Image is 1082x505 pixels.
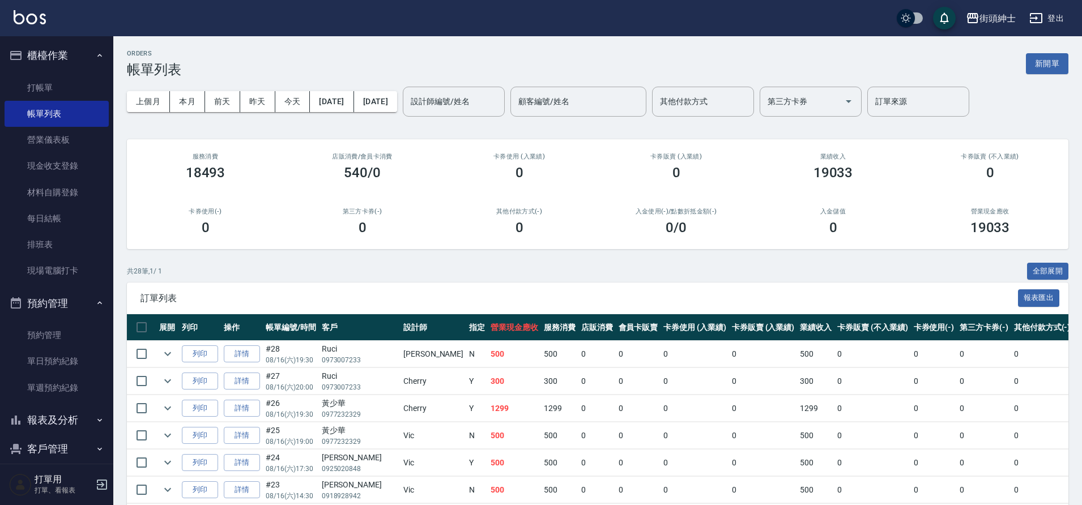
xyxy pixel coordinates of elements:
h2: 店販消費 /會員卡消費 [297,153,427,160]
th: 會員卡販賣 [616,314,661,341]
td: 0 [578,368,616,395]
td: #23 [263,477,319,503]
p: 0977232329 [322,409,398,420]
td: 0 [616,368,661,395]
button: 列印 [182,373,218,390]
th: 設計師 [401,314,466,341]
td: 500 [541,450,578,476]
td: 0 [729,341,798,367]
button: 列印 [182,345,218,363]
button: expand row [159,373,176,390]
a: 每日結帳 [5,206,109,232]
th: 服務消費 [541,314,578,341]
td: 0 [616,395,661,422]
button: 報表匯出 [1018,289,1060,307]
h3: 0 [672,165,680,181]
p: 0973007233 [322,355,398,365]
td: 0 [661,450,729,476]
th: 業績收入 [797,314,834,341]
h2: 業績收入 [768,153,898,160]
th: 指定 [466,314,488,341]
td: 0 [578,395,616,422]
td: 0 [957,341,1011,367]
td: Y [466,368,488,395]
p: 0925020848 [322,464,398,474]
a: 帳單列表 [5,101,109,127]
td: 0 [834,341,910,367]
button: 全部展開 [1027,263,1069,280]
td: 0 [578,477,616,503]
td: 0 [661,395,729,422]
td: 0 [616,477,661,503]
td: 0 [616,422,661,449]
td: 1299 [797,395,834,422]
td: Y [466,450,488,476]
h2: 其他付款方式(-) [454,208,584,215]
td: #26 [263,395,319,422]
button: 列印 [182,427,218,444]
h2: 入金儲值 [768,208,898,215]
th: 帳單編號/時間 [263,314,319,341]
a: 單日預約紀錄 [5,348,109,374]
button: 員工及薪資 [5,464,109,493]
h2: 入金使用(-) /點數折抵金額(-) [611,208,741,215]
td: 0 [616,450,661,476]
th: 卡券使用 (入業績) [661,314,729,341]
a: 預約管理 [5,322,109,348]
td: #24 [263,450,319,476]
td: 0 [911,368,957,395]
a: 打帳單 [5,75,109,101]
h3: 18493 [186,165,225,181]
a: 詳情 [224,454,260,472]
td: 500 [488,341,541,367]
a: 營業儀表板 [5,127,109,153]
td: 0 [911,477,957,503]
td: 0 [1011,422,1074,449]
td: 0 [729,368,798,395]
h2: 第三方卡券(-) [297,208,427,215]
h3: 19033 [970,220,1010,236]
td: 0 [1011,477,1074,503]
td: 0 [661,422,729,449]
td: 0 [834,395,910,422]
button: 登出 [1025,8,1068,29]
h3: 服務消費 [140,153,270,160]
h2: 卡券販賣 (入業績) [611,153,741,160]
td: Vic [401,422,466,449]
div: [PERSON_NAME] [322,479,398,491]
p: 0977232329 [322,436,398,447]
th: 店販消費 [578,314,616,341]
td: 0 [1011,450,1074,476]
div: 黃少華 [322,397,398,409]
td: 500 [797,422,834,449]
h2: 營業現金應收 [925,208,1055,215]
td: 0 [834,477,910,503]
td: #28 [263,341,319,367]
button: 街頭紳士 [961,7,1020,30]
button: save [933,7,956,29]
a: 詳情 [224,400,260,417]
td: Vic [401,477,466,503]
td: 500 [541,341,578,367]
td: 0 [957,450,1011,476]
h3: 0 [516,220,523,236]
td: 500 [541,477,578,503]
button: [DATE] [310,91,353,112]
div: [PERSON_NAME] [322,452,398,464]
td: 500 [797,477,834,503]
td: 0 [729,422,798,449]
th: 展開 [156,314,179,341]
button: 列印 [182,400,218,417]
td: 0 [578,450,616,476]
td: 300 [488,368,541,395]
button: 前天 [205,91,240,112]
button: 本月 [170,91,205,112]
td: 0 [729,395,798,422]
td: 300 [797,368,834,395]
td: 0 [957,395,1011,422]
td: 0 [1011,395,1074,422]
p: 08/16 (六) 20:00 [266,382,316,392]
td: 0 [578,422,616,449]
img: Logo [14,10,46,24]
h2: 卡券使用(-) [140,208,270,215]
